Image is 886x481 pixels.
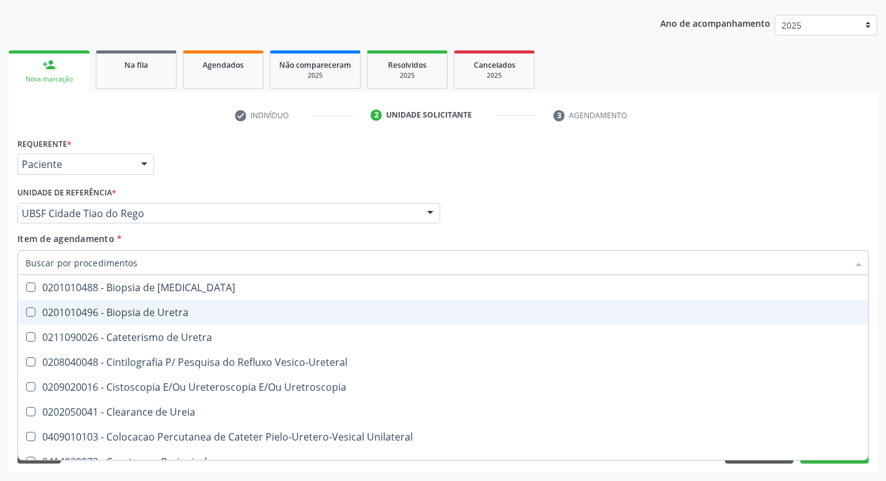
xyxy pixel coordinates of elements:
div: 0201010496 - Biopsia de Uretra [25,307,861,317]
div: 2025 [463,71,525,80]
div: 0414020073 - Curetagem Periapical [25,457,861,467]
div: 0202050041 - Clearance de Ureia [25,407,861,417]
span: Cancelados [474,60,515,70]
div: 0409010103 - Colocacao Percutanea de Cateter Pielo-Uretero-Vesical Unilateral [25,432,861,442]
div: Unidade solicitante [386,110,472,121]
div: 0201010488 - Biopsia de [MEDICAL_DATA] [25,283,861,292]
span: Não compareceram [279,60,351,70]
label: Requerente [17,134,72,154]
span: Resolvidos [388,60,427,70]
div: 2 [371,110,382,121]
div: 2025 [376,71,438,80]
div: 0209020016 - Cistoscopia E/Ou Ureteroscopia E/Ou Uretroscopia [25,382,861,392]
div: 0211090026 - Cateterismo de Uretra [25,332,861,342]
p: Ano de acompanhamento [660,15,770,30]
span: Item de agendamento [17,233,114,245]
div: Nova marcação [17,75,81,84]
span: Agendados [203,60,244,70]
div: 2025 [279,71,351,80]
span: Paciente [22,158,129,170]
div: 0208040048 - Cintilografia P/ Pesquisa do Refluxo Vesico-Ureteral [25,357,861,367]
span: UBSF Cidade Tiao do Rego [22,207,415,220]
div: person_add [42,58,56,72]
label: Unidade de referência [17,184,116,203]
span: Na fila [124,60,148,70]
input: Buscar por procedimentos [25,250,848,275]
